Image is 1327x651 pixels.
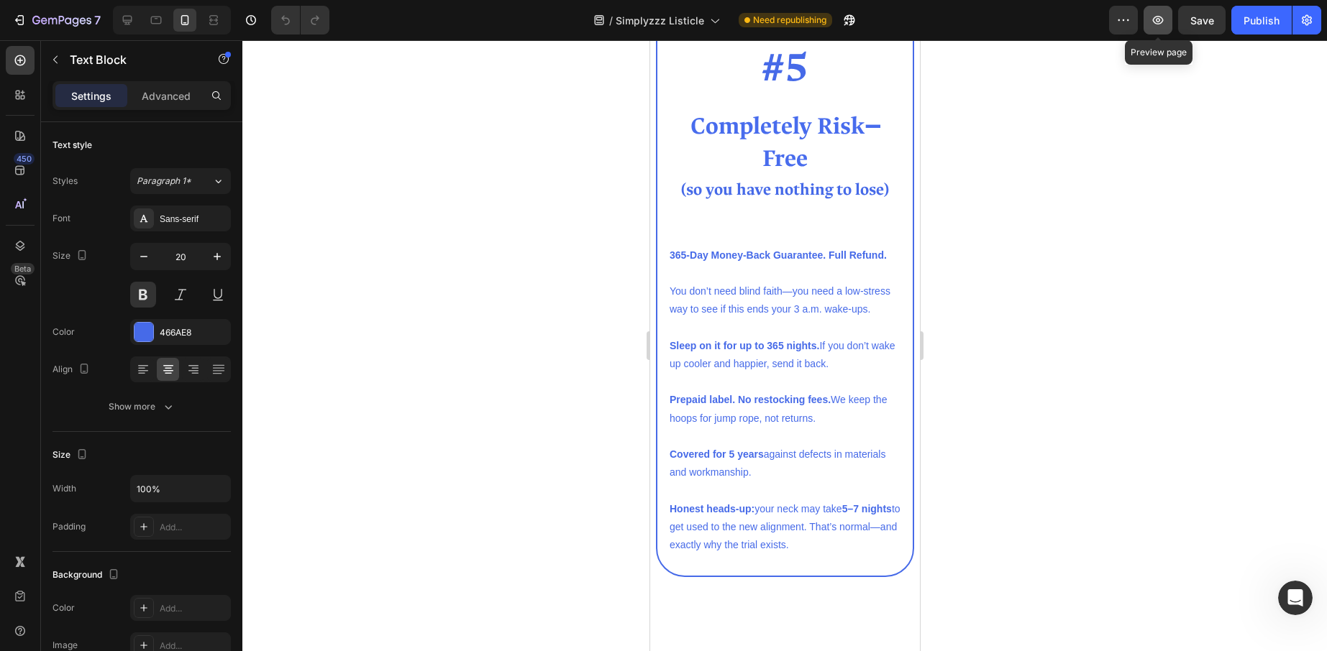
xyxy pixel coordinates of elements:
[160,521,227,534] div: Add...
[109,400,175,414] div: Show more
[23,402,95,471] div: kissing closed eyes
[14,153,35,165] div: 450
[11,263,35,274] div: Beta
[271,6,329,34] div: Undo/Redo
[22,471,34,482] button: Emoji picker
[616,13,704,28] span: Simplyzzz Listicle
[160,326,227,339] div: 466AE8
[1190,14,1214,27] span: Save
[53,394,231,420] button: Show more
[609,13,613,28] span: /
[12,385,106,480] div: kissing closed eyes
[12,385,276,512] div: Tina says…
[71,88,111,103] p: Settings
[53,325,75,338] div: Color
[12,108,276,268] div: user says…
[70,51,192,68] p: Text Block
[53,175,78,188] div: Styles
[53,482,76,495] div: Width
[6,6,107,34] button: 7
[12,440,275,465] textarea: Message…
[1178,6,1226,34] button: Save
[160,602,227,615] div: Add...
[650,40,920,651] iframe: Design area
[12,268,236,384] div: Thank you so much for sharing. I see there are different text color settings on the quick toolbar...
[53,212,70,225] div: Font
[53,139,92,152] div: Text style
[12,268,276,385] div: Tina says…
[53,565,122,585] div: Background
[53,445,91,465] div: Size
[252,6,278,32] div: Close
[1231,6,1292,34] button: Publish
[130,168,231,194] button: Paragraph 1*
[45,471,57,482] button: Gif picker
[1278,581,1313,615] iframe: Intercom live chat
[137,175,191,188] span: Paragraph 1*
[131,476,230,502] input: Auto
[1244,13,1280,28] div: Publish
[53,360,93,379] div: Align
[753,14,826,27] span: Need republishing
[23,277,224,375] div: Thank you so much for sharing. I see there are different text color settings on the quick toolbar...
[142,88,191,103] p: Advanced
[53,520,86,533] div: Padding
[247,465,270,488] button: Send a message…
[94,11,101,29] p: 7
[68,471,80,482] button: Upload attachment
[53,601,75,614] div: Color
[53,246,91,266] div: Size
[160,213,227,226] div: Sans-serif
